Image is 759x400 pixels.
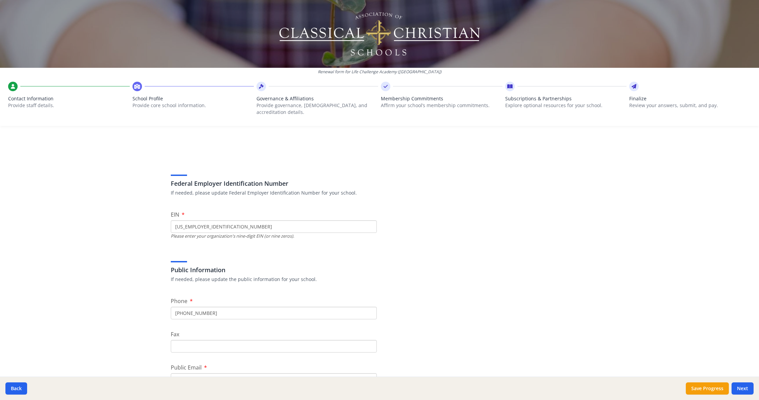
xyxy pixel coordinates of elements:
h3: Public Information [171,265,588,275]
p: Explore optional resources for your school. [505,102,627,109]
button: Save Progress [686,382,729,395]
p: Provide core school information. [132,102,254,109]
p: Provide staff details. [8,102,130,109]
div: Please enter your organization's nine-digit EIN (or nine zeros). [171,233,377,239]
p: Review your answers, submit, and pay. [629,102,751,109]
p: If needed, please update the public information for your school. [171,276,588,283]
p: Affirm your school’s membership commitments. [381,102,502,109]
img: Logo [278,10,481,58]
span: Contact Information [8,95,130,102]
p: If needed, please update Federal Employer Identification Number for your school. [171,189,588,196]
span: School Profile [132,95,254,102]
span: Public Email [171,364,202,371]
span: Membership Commitments [381,95,502,102]
span: Finalize [629,95,751,102]
span: Fax [171,331,179,338]
span: Phone [171,297,187,305]
span: Subscriptions & Partnerships [505,95,627,102]
p: Provide governance, [DEMOGRAPHIC_DATA], and accreditation details. [257,102,378,116]
span: Governance & Affiliations [257,95,378,102]
h3: Federal Employer Identification Number [171,179,588,188]
button: Next [732,382,754,395]
button: Back [5,382,27,395]
span: EIN [171,211,179,218]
